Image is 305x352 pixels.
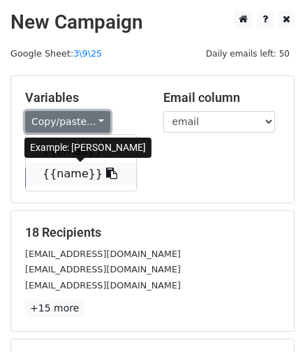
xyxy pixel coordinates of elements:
small: Google Sheet: [10,48,102,59]
small: [EMAIL_ADDRESS][DOMAIN_NAME] [25,280,181,291]
span: Daily emails left: 50 [201,46,295,61]
a: {{name}} [26,163,136,185]
small: [EMAIL_ADDRESS][DOMAIN_NAME] [25,264,181,274]
h5: Email column [163,90,281,105]
a: +15 more [25,300,84,317]
div: Example: [PERSON_NAME] [24,138,151,158]
a: Copy/paste... [25,111,110,133]
h5: Variables [25,90,142,105]
h5: 18 Recipients [25,225,280,240]
small: [EMAIL_ADDRESS][DOMAIN_NAME] [25,249,181,259]
a: Daily emails left: 50 [201,48,295,59]
iframe: Chat Widget [235,285,305,352]
a: 3\9\25 [73,48,102,59]
h2: New Campaign [10,10,295,34]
